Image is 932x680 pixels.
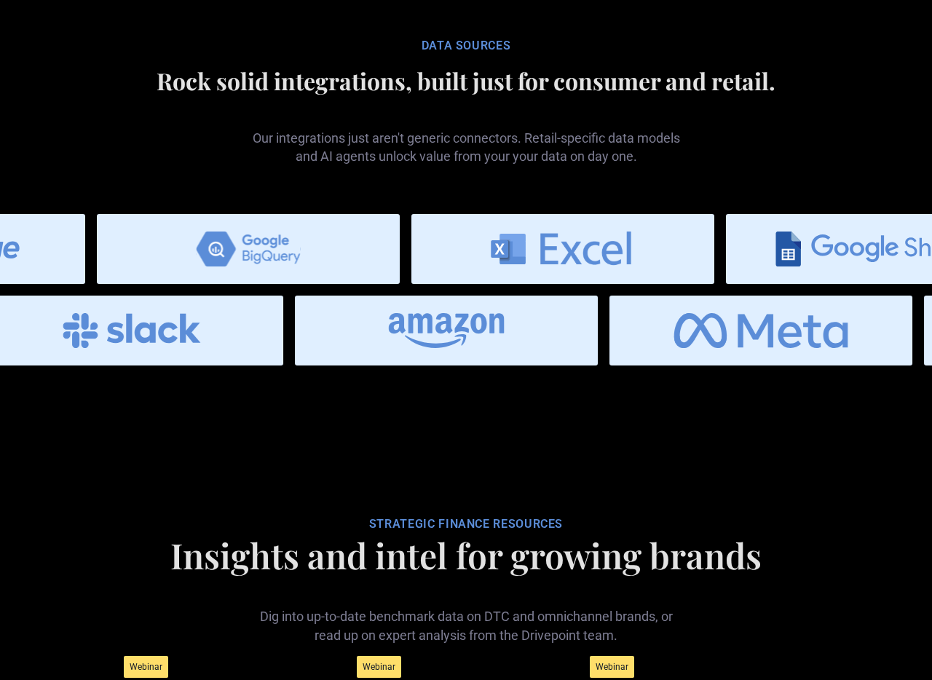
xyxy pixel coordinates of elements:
p: Dig into up-to-date benchmark data on DTC and omnichannel brands, or read up on expert analysis f... [248,584,684,644]
h1: Insights and intel for growing brands [116,537,815,572]
div: Data SOURCES [116,39,815,53]
p: Our integrations just aren't generic connectors. Retail-specific data models and AI agents unlock... [248,106,684,165]
h2: Rock solid integrations, built just for consumer and retail. [116,68,815,94]
div: Webinar [357,656,401,678]
div: Webinar [590,656,634,678]
div: Webinar [124,656,168,678]
div: STRATEGIC FINANCE RESOURCES [116,517,815,531]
